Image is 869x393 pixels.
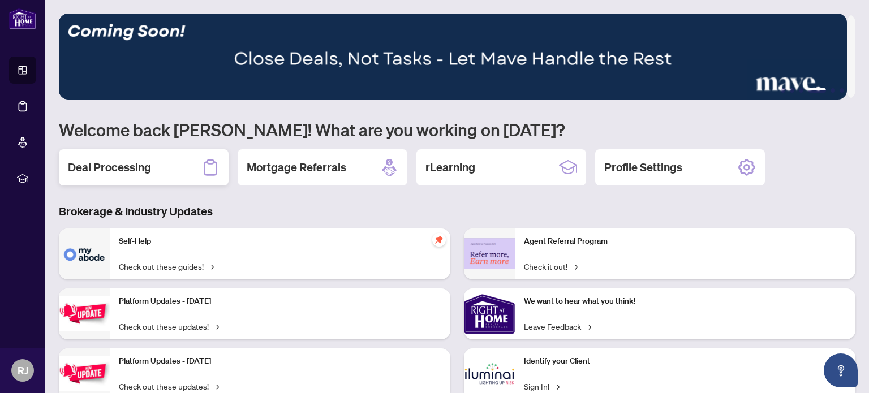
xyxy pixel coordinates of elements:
[59,356,110,391] img: Platform Updates - July 8, 2025
[18,362,28,378] span: RJ
[808,88,826,93] button: 4
[799,88,803,93] button: 3
[432,233,446,247] span: pushpin
[464,238,515,269] img: Agent Referral Program
[247,159,346,175] h2: Mortgage Referrals
[524,380,560,392] a: Sign In!→
[831,88,835,93] button: 5
[119,235,441,248] p: Self-Help
[213,380,219,392] span: →
[524,355,846,368] p: Identify your Client
[586,320,591,332] span: →
[464,288,515,339] img: We want to hear what you think!
[59,119,855,140] h1: Welcome back [PERSON_NAME]! What are you working on [DATE]?
[59,14,847,100] img: Slide 3
[824,353,858,387] button: Open asap
[119,260,214,273] a: Check out these guides!→
[119,380,219,392] a: Check out these updates!→
[524,260,578,273] a: Check it out!→
[213,320,219,332] span: →
[59,296,110,331] img: Platform Updates - July 21, 2025
[119,320,219,332] a: Check out these updates!→
[840,88,844,93] button: 6
[208,260,214,273] span: →
[59,228,110,279] img: Self-Help
[59,204,855,219] h3: Brokerage & Industry Updates
[554,380,560,392] span: →
[425,159,475,175] h2: rLearning
[524,320,591,332] a: Leave Feedback→
[119,355,441,368] p: Platform Updates - [DATE]
[9,8,36,29] img: logo
[524,295,846,308] p: We want to hear what you think!
[781,88,785,93] button: 1
[604,159,682,175] h2: Profile Settings
[790,88,794,93] button: 2
[572,260,578,273] span: →
[524,235,846,248] p: Agent Referral Program
[119,295,441,308] p: Platform Updates - [DATE]
[68,159,151,175] h2: Deal Processing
